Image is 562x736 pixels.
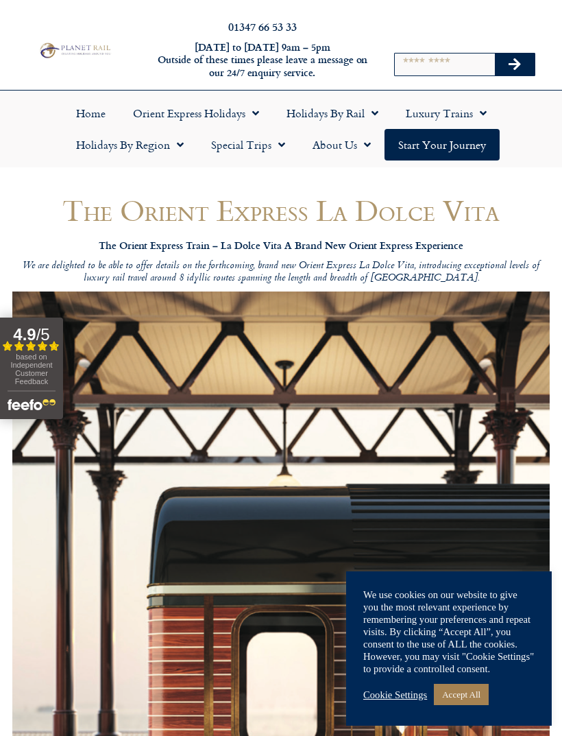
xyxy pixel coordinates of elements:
[299,129,384,161] a: About Us
[119,97,273,129] a: Orient Express Holidays
[7,97,555,161] nav: Menu
[12,260,550,285] p: We are delighted to be able to offer details on the forthcoming, brand new Orient Express La Dolc...
[228,19,297,34] a: 01347 66 53 33
[62,97,119,129] a: Home
[434,684,489,705] a: Accept All
[197,129,299,161] a: Special Trips
[384,129,500,161] a: Start your Journey
[363,589,535,675] div: We use cookies on our website to give you the most relevant experience by remembering your prefer...
[392,97,500,129] a: Luxury Trains
[99,238,463,252] strong: The Orient Express Train – La Dolce Vita A Brand New Orient Express Experience
[62,129,197,161] a: Holidays by Region
[154,41,371,80] h6: [DATE] to [DATE] 9am – 5pm Outside of these times please leave a message on our 24/7 enquiry serv...
[37,41,112,60] img: Planet Rail Train Holidays Logo
[363,689,427,701] a: Cookie Settings
[495,54,535,75] button: Search
[273,97,392,129] a: Holidays by Rail
[12,194,550,226] h1: The Orient Express La Dolce Vita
